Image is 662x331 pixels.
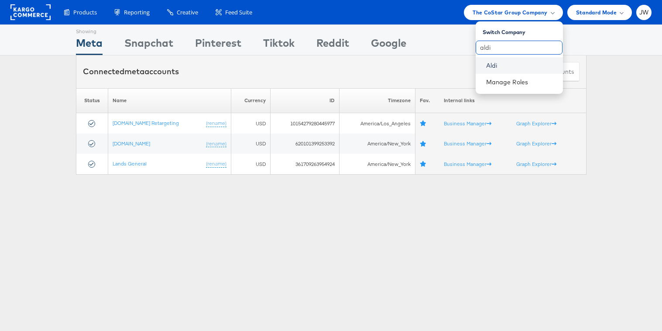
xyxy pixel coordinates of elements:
[195,35,241,55] div: Pinterest
[339,134,415,154] td: America/New_York
[206,160,226,168] a: (rename)
[473,8,547,17] span: The CoStar Group Company
[83,66,179,77] div: Connected accounts
[263,35,295,55] div: Tiktok
[231,154,270,174] td: USD
[124,35,173,55] div: Snapchat
[124,8,150,17] span: Reporting
[516,140,556,147] a: Graph Explorer
[231,113,270,134] td: USD
[486,78,528,86] a: Manage Roles
[231,88,270,113] th: Currency
[73,8,97,17] span: Products
[444,161,491,167] a: Business Manager
[339,154,415,174] td: America/New_York
[444,140,491,147] a: Business Manager
[206,120,226,127] a: (rename)
[516,120,556,127] a: Graph Explorer
[639,10,649,15] span: JW
[576,8,617,17] span: Standard Mode
[270,88,339,113] th: ID
[270,154,339,174] td: 361709263954924
[444,120,491,127] a: Business Manager
[113,120,179,126] a: [DOMAIN_NAME] Retargeting
[124,66,144,76] span: meta
[108,88,231,113] th: Name
[476,41,563,55] input: Search
[270,134,339,154] td: 620101399253392
[76,25,103,35] div: Showing
[483,25,563,36] div: Switch Company
[225,8,252,17] span: Feed Suite
[339,88,415,113] th: Timezone
[516,161,556,167] a: Graph Explorer
[339,113,415,134] td: America/Los_Angeles
[76,35,103,55] div: Meta
[316,35,349,55] div: Reddit
[76,88,108,113] th: Status
[113,160,147,167] a: Lands General
[486,61,556,70] a: Aldi
[177,8,198,17] span: Creative
[113,140,150,147] a: [DOMAIN_NAME]
[371,35,406,55] div: Google
[231,134,270,154] td: USD
[270,113,339,134] td: 10154279280445977
[206,140,226,148] a: (rename)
